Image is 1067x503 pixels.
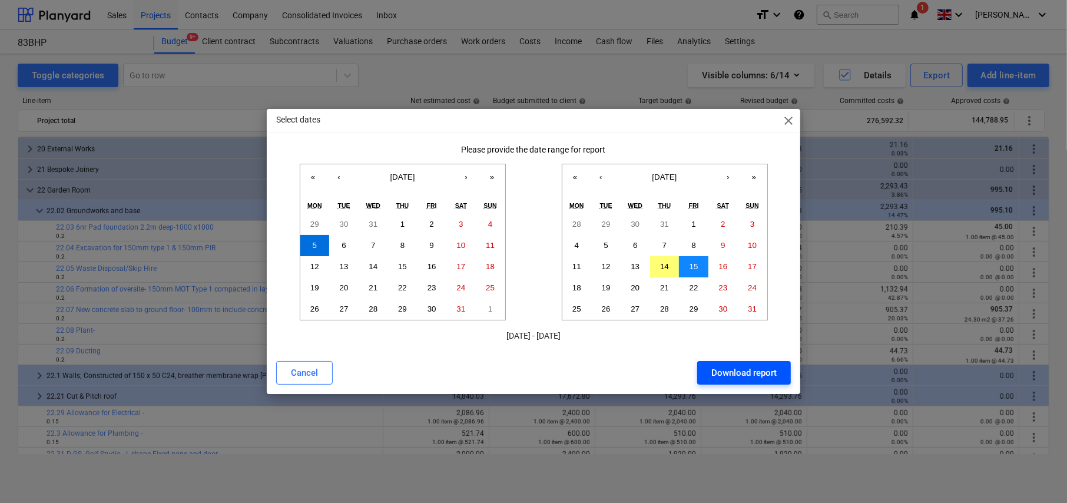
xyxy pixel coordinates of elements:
button: 24 August 2025 [738,277,767,299]
abbr: 28 August 2024 [369,305,377,313]
button: 28 July 2025 [562,214,592,235]
abbr: 21 August 2024 [369,283,377,292]
abbr: 19 August 2025 [602,283,611,292]
abbr: Saturday [455,202,467,209]
button: 21 August 2025 [650,277,680,299]
abbr: 8 August 2025 [691,241,695,250]
button: 31 July 2025 [650,214,680,235]
abbr: 28 August 2025 [660,305,669,313]
abbr: 8 August 2024 [400,241,405,250]
button: ‹ [588,164,614,190]
button: 19 August 2025 [591,277,621,299]
button: 30 July 2024 [329,214,359,235]
abbr: 1 August 2024 [400,220,405,229]
abbr: 31 July 2025 [660,220,669,229]
abbr: 4 August 2024 [488,220,492,229]
abbr: Wednesday [628,202,643,209]
button: 23 August 2025 [708,277,738,299]
button: « [562,164,588,190]
abbr: 26 August 2024 [310,305,319,313]
button: 29 August 2025 [679,299,708,320]
abbr: Monday [307,202,322,209]
button: 7 August 2024 [359,235,388,256]
button: 18 August 2025 [562,277,592,299]
button: 29 July 2025 [591,214,621,235]
abbr: 16 August 2025 [718,262,727,271]
abbr: Saturday [717,202,729,209]
abbr: 14 August 2025 [660,262,669,271]
button: 19 August 2024 [300,277,330,299]
abbr: 31 August 2024 [456,305,465,313]
abbr: Friday [689,202,699,209]
button: 8 August 2025 [679,235,708,256]
button: 4 August 2024 [476,214,505,235]
button: Cancel [276,361,333,385]
abbr: 1 September 2024 [488,305,492,313]
abbr: 2 August 2025 [721,220,725,229]
abbr: 17 August 2025 [748,262,757,271]
abbr: 27 August 2025 [631,305,639,313]
button: 1 August 2024 [388,214,417,235]
button: 29 August 2024 [388,299,417,320]
button: 5 August 2025 [591,235,621,256]
abbr: 6 August 2025 [633,241,637,250]
button: 27 August 2024 [329,299,359,320]
button: 31 August 2025 [738,299,767,320]
button: 1 August 2025 [679,214,708,235]
abbr: 7 August 2024 [371,241,375,250]
abbr: 11 August 2024 [486,241,495,250]
button: 17 August 2025 [738,256,767,277]
button: 22 August 2025 [679,277,708,299]
button: 9 August 2025 [708,235,738,256]
abbr: 24 August 2024 [456,283,465,292]
button: › [453,164,479,190]
button: 18 August 2024 [476,256,505,277]
abbr: Tuesday [338,202,350,209]
abbr: 11 August 2025 [572,262,581,271]
button: Download report [697,361,791,385]
button: [DATE] [614,164,715,190]
button: 14 August 2025 [650,256,680,277]
abbr: 5 August 2024 [313,241,317,250]
button: 23 August 2024 [417,277,446,299]
abbr: 22 August 2025 [690,283,698,292]
button: 1 September 2024 [476,299,505,320]
button: 10 August 2024 [446,235,476,256]
button: 27 August 2025 [621,299,650,320]
button: 13 August 2025 [621,256,650,277]
abbr: 28 July 2025 [572,220,581,229]
button: 30 August 2025 [708,299,738,320]
abbr: 15 August 2025 [690,262,698,271]
abbr: 30 August 2025 [718,305,727,313]
abbr: 30 July 2024 [340,220,349,229]
abbr: Tuesday [600,202,612,209]
button: 16 August 2024 [417,256,446,277]
abbr: 15 August 2024 [398,262,407,271]
abbr: 27 August 2024 [340,305,349,313]
abbr: 16 August 2024 [428,262,436,271]
button: 6 August 2025 [621,235,650,256]
abbr: 5 August 2025 [604,241,608,250]
abbr: 9 August 2025 [721,241,725,250]
abbr: 6 August 2024 [342,241,346,250]
button: 25 August 2024 [476,277,505,299]
button: 28 August 2024 [359,299,388,320]
abbr: 24 August 2025 [748,283,757,292]
button: 8 August 2024 [388,235,417,256]
button: 17 August 2024 [446,256,476,277]
button: 30 August 2024 [417,299,446,320]
button: 11 August 2025 [562,256,592,277]
button: 5 August 2024 [300,235,330,256]
abbr: 1 August 2025 [691,220,695,229]
abbr: 31 July 2024 [369,220,377,229]
abbr: 12 August 2025 [602,262,611,271]
abbr: 30 July 2025 [631,220,639,229]
div: Download report [711,365,777,380]
button: » [479,164,505,190]
button: 7 August 2025 [650,235,680,256]
abbr: 18 August 2025 [572,283,581,292]
button: 22 August 2024 [388,277,417,299]
abbr: 31 August 2025 [748,305,757,313]
abbr: 10 August 2025 [748,241,757,250]
abbr: Monday [569,202,584,209]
